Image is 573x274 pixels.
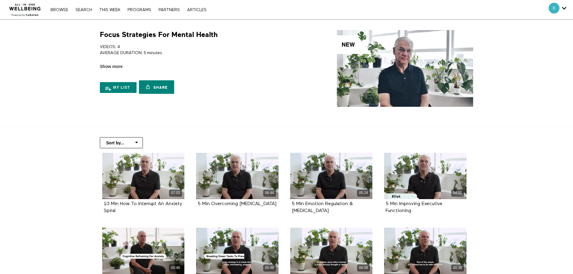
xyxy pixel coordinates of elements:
[102,228,185,274] a: Cognitive Reframing For Anxiety (Highlight) 00:48
[357,264,370,271] div: 00:58
[357,189,370,196] div: 05:24
[290,153,373,199] a: 5 Min Emotion Regulation & ADHD 05:24
[125,8,154,12] a: PROGRAMS
[292,202,353,213] strong: 5 Min Emotion Regulation & ADHD
[169,264,182,271] div: 00:48
[196,228,279,274] a: Breaking Down Tasks To Prevent Procrastination (Highlight) 00:48
[96,8,123,12] a: THIS WEEK
[139,80,174,94] a: Share
[198,202,276,206] a: 5 Min Overcoming [MEDICAL_DATA]
[290,228,373,274] a: What Is An Anxiety Spiral? (Highlight) 00:58
[100,30,218,39] h1: Focus Strategies For Mental Health
[48,8,71,12] a: Browse
[72,8,95,12] a: Search
[384,228,467,274] a: The Procrastination Cycle (Highlight) 00:38
[184,8,210,12] a: ARTICLES
[100,44,284,56] p: VIDEOS: 4 AVERAGE DURATION: 5 minutes
[263,264,276,271] div: 00:48
[100,82,137,93] button: My list
[292,202,353,213] a: 5 Min Emotion Regulation & [MEDICAL_DATA]
[337,30,473,107] img: Focus Strategies For Mental Health
[104,202,182,213] a: 10 Min How To Interrupt An Anxiety Spiral
[48,7,209,13] nav: Primary
[169,189,182,196] div: 07:03
[156,8,183,12] a: PARTNERS
[384,153,467,199] a: 5 Min Improving Executive Functioning 04:51
[196,153,279,199] a: 5 Min Overcoming Procrastination 06:44
[451,264,464,271] div: 00:38
[100,63,122,70] span: Show more
[263,189,276,196] div: 06:44
[451,189,464,196] div: 04:51
[102,153,185,199] a: 10 Min How To Interrupt An Anxiety Spiral 07:03
[198,202,276,206] strong: 5 Min Overcoming Procrastination
[386,202,442,213] a: 5 Min Improving Executive Functioning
